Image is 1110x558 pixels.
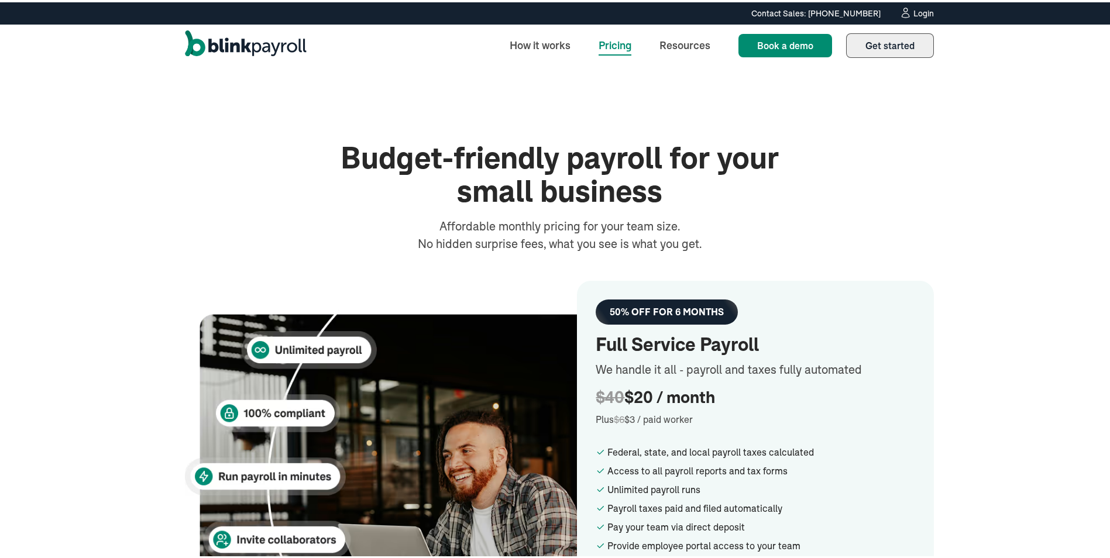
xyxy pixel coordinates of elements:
[913,7,934,15] div: Login
[650,30,720,56] a: Resources
[607,461,915,476] div: Access to all payroll reports and tax forms
[607,443,915,457] div: Federal, state, and local payroll taxes calculated
[500,30,580,56] a: How it works
[596,410,915,424] div: Plus $3 / paid worker
[596,385,915,405] div: $20 / month
[589,30,641,56] a: Pricing
[899,5,934,18] a: Login
[607,536,915,550] div: Provide employee portal access to your team
[596,332,915,354] h2: Full Service Payroll
[738,32,832,55] a: Book a demo
[757,37,813,49] span: Book a demo
[596,386,624,404] span: $40
[846,31,934,56] a: Get started
[596,359,915,376] div: We handle it all - payroll and taxes fully automated
[414,215,705,250] div: Affordable monthly pricing for your team size. No hidden surprise fees, what you see is what you ...
[614,411,624,423] span: $6
[865,37,915,49] span: Get started
[325,139,793,206] h1: Budget-friendly payroll for your small business
[607,499,915,513] div: Payroll taxes paid and filed automatically
[607,518,915,532] div: Pay your team via direct deposit
[751,5,881,18] div: Contact Sales: [PHONE_NUMBER]
[607,480,915,494] div: Unlimited payroll runs
[610,304,724,315] div: 50% OFF FOR 6 MONTHS
[185,28,307,58] a: home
